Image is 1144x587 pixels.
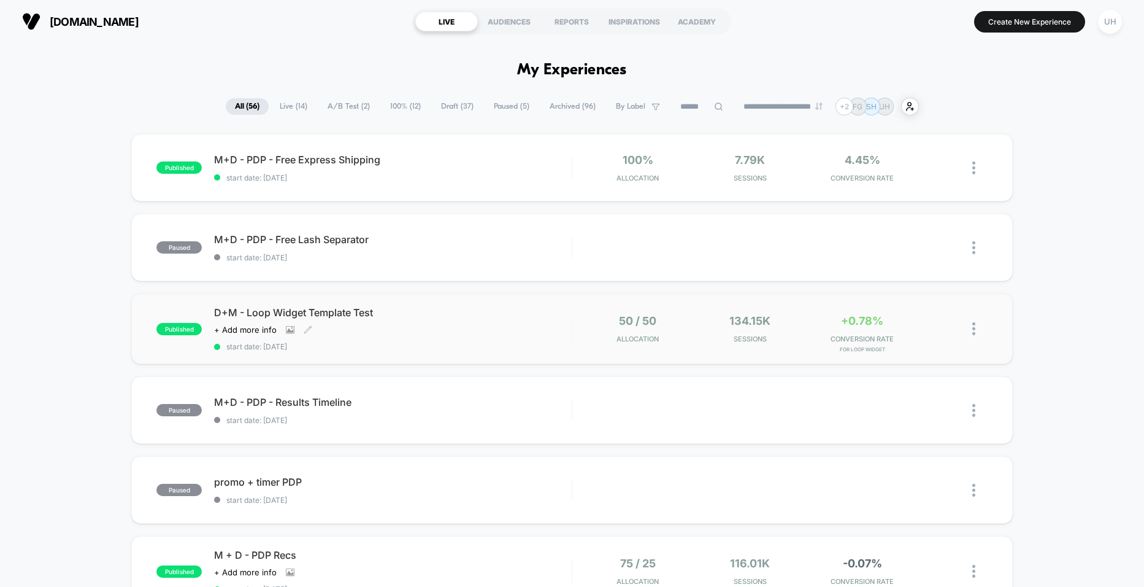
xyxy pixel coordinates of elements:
[214,154,571,166] span: M+D - PDP - Free Express Shipping
[214,325,277,335] span: + Add more info
[666,12,728,31] div: ACADEMY
[623,154,653,166] span: 100%
[972,404,975,417] img: close
[214,416,571,425] span: start date: [DATE]
[866,102,877,111] p: SH
[616,174,659,182] span: Allocation
[603,12,666,31] div: INSPIRATIONS
[809,346,915,352] span: for loop widget
[156,241,202,254] span: paused
[432,98,483,115] span: Draft ( 37 )
[156,484,202,496] span: paused
[835,98,853,115] div: + 2
[540,12,603,31] div: REPORTS
[318,98,379,115] span: A/B Test ( 2 )
[540,98,605,115] span: Archived ( 96 )
[1098,10,1122,34] div: UH
[841,314,883,327] span: +0.78%
[735,154,765,166] span: 7.79k
[815,103,823,110] img: end
[485,98,539,115] span: Paused ( 5 )
[50,15,139,28] span: [DOMAIN_NAME]
[697,577,803,586] span: Sessions
[156,323,202,335] span: published
[214,476,571,488] span: promo + timer PDP
[1094,9,1126,34] button: UH
[415,12,478,31] div: LIVE
[730,557,770,570] span: 116.01k
[845,154,880,166] span: 4.45%
[809,174,915,182] span: CONVERSION RATE
[214,253,571,262] span: start date: [DATE]
[697,174,803,182] span: Sessions
[214,306,571,319] span: D+M - Loop Widget Template Test
[214,396,571,408] span: M+D - PDP - Results Timeline
[214,567,277,577] span: + Add more info
[214,342,571,351] span: start date: [DATE]
[156,161,202,174] span: published
[22,12,40,31] img: Visually logo
[619,314,656,327] span: 50 / 50
[214,496,571,505] span: start date: [DATE]
[972,565,975,578] img: close
[214,233,571,246] span: M+D - PDP - Free Lash Separator
[156,566,202,578] span: published
[226,98,269,115] span: All ( 56 )
[843,557,882,570] span: -0.07%
[478,12,540,31] div: AUDIENCES
[972,241,975,254] img: close
[18,12,142,31] button: [DOMAIN_NAME]
[974,11,1085,33] button: Create New Experience
[879,102,890,111] p: UH
[809,577,915,586] span: CONVERSION RATE
[729,314,770,327] span: 134.15k
[381,98,430,115] span: 100% ( 12 )
[972,484,975,497] img: close
[620,557,656,570] span: 75 / 25
[517,61,627,79] h1: My Experiences
[616,335,659,343] span: Allocation
[214,549,571,561] span: M + D - PDP Recs
[972,161,975,174] img: close
[156,404,202,416] span: paused
[271,98,317,115] span: Live ( 14 )
[214,173,571,182] span: start date: [DATE]
[853,102,862,111] p: FG
[972,322,975,335] img: close
[809,335,915,343] span: CONVERSION RATE
[697,335,803,343] span: Sessions
[616,102,645,111] span: By Label
[616,577,659,586] span: Allocation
